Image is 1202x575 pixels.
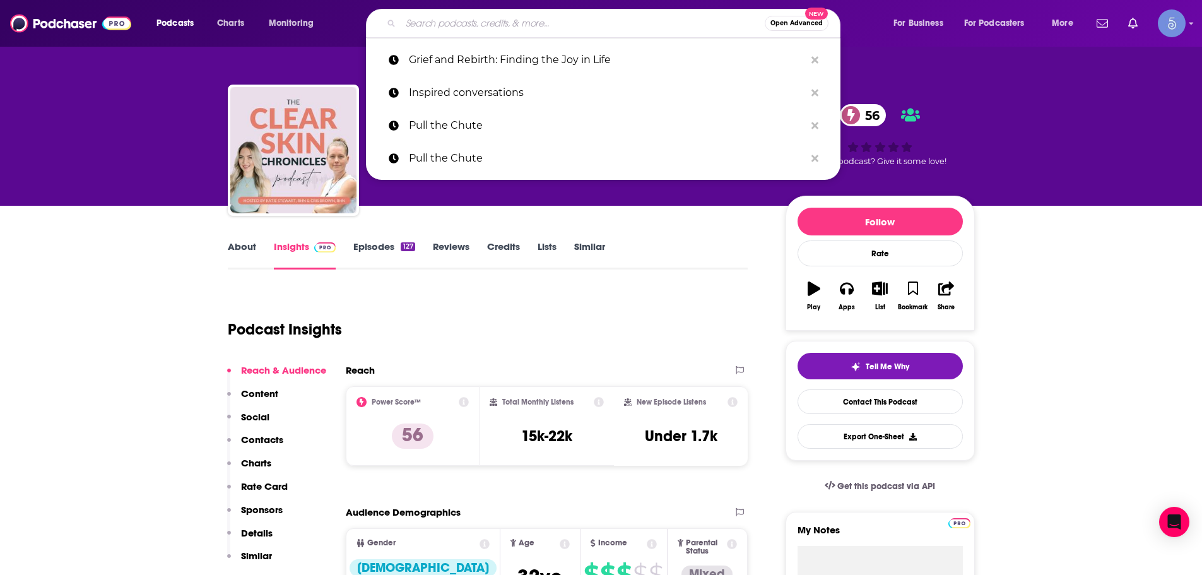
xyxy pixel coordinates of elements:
[10,11,131,35] img: Podchaser - Follow, Share and Rate Podcasts
[241,480,288,492] p: Rate Card
[1123,13,1143,34] a: Show notifications dropdown
[938,304,955,311] div: Share
[433,240,469,270] a: Reviews
[807,304,820,311] div: Play
[274,240,336,270] a: InsightsPodchaser Pro
[798,353,963,379] button: tell me why sparkleTell Me Why
[948,516,970,528] a: Pro website
[598,539,627,547] span: Income
[851,362,861,372] img: tell me why sparkle
[372,398,421,406] h2: Power Score™
[346,364,375,376] h2: Reach
[1043,13,1089,33] button: open menu
[241,434,283,446] p: Contacts
[786,96,975,174] div: 56Good podcast? Give it some love!
[227,364,326,388] button: Reach & Audience
[241,457,271,469] p: Charts
[538,240,557,270] a: Lists
[830,273,863,319] button: Apps
[929,273,962,319] button: Share
[815,471,946,502] a: Get this podcast via API
[230,87,356,213] img: The Clear Skin Chronicles
[209,13,252,33] a: Charts
[227,388,278,411] button: Content
[897,273,929,319] button: Bookmark
[401,13,765,33] input: Search podcasts, credits, & more...
[956,13,1043,33] button: open menu
[228,320,342,339] h1: Podcast Insights
[227,411,269,434] button: Social
[269,15,314,32] span: Monitoring
[241,527,273,539] p: Details
[893,15,943,32] span: For Business
[409,76,805,109] p: Inspired conversations
[1158,9,1186,37] img: User Profile
[837,481,935,492] span: Get this podcast via API
[866,362,909,372] span: Tell Me Why
[521,427,572,446] h3: 15k-22k
[798,240,963,266] div: Rate
[964,15,1025,32] span: For Podcasters
[241,550,272,562] p: Similar
[366,142,840,175] a: Pull the Chute
[1159,507,1189,537] div: Open Intercom Messenger
[798,389,963,414] a: Contact This Podcast
[241,388,278,400] p: Content
[1092,13,1113,34] a: Show notifications dropdown
[840,104,886,126] a: 56
[367,539,396,547] span: Gender
[241,411,269,423] p: Social
[353,240,415,270] a: Episodes127
[852,104,886,126] span: 56
[898,304,928,311] div: Bookmark
[519,539,534,547] span: Age
[637,398,706,406] h2: New Episode Listens
[875,304,885,311] div: List
[770,20,823,27] span: Open Advanced
[366,76,840,109] a: Inspired conversations
[346,506,461,518] h2: Audience Demographics
[217,15,244,32] span: Charts
[409,109,805,142] p: Pull the Chute
[392,424,433,449] p: 56
[885,13,959,33] button: open menu
[814,157,946,166] span: Good podcast? Give it some love!
[401,242,415,251] div: 127
[805,8,828,20] span: New
[686,539,725,555] span: Parental Status
[502,398,574,406] h2: Total Monthly Listens
[765,16,828,31] button: Open AdvancedNew
[798,424,963,449] button: Export One-Sheet
[260,13,330,33] button: open menu
[798,273,830,319] button: Play
[314,242,336,252] img: Podchaser Pro
[241,504,283,516] p: Sponsors
[863,273,896,319] button: List
[1158,9,1186,37] button: Show profile menu
[409,44,805,76] p: Grief and Rebirth: Finding the Joy in Life
[839,304,855,311] div: Apps
[798,208,963,235] button: Follow
[156,15,194,32] span: Podcasts
[227,457,271,480] button: Charts
[1052,15,1073,32] span: More
[366,44,840,76] a: Grief and Rebirth: Finding the Joy in Life
[227,504,283,527] button: Sponsors
[487,240,520,270] a: Credits
[645,427,717,446] h3: Under 1.7k
[378,9,852,38] div: Search podcasts, credits, & more...
[574,240,605,270] a: Similar
[409,142,805,175] p: Pull the Chute
[227,434,283,457] button: Contacts
[1158,9,1186,37] span: Logged in as Spiral5-G1
[148,13,210,33] button: open menu
[227,480,288,504] button: Rate Card
[241,364,326,376] p: Reach & Audience
[227,550,272,573] button: Similar
[366,109,840,142] a: Pull the Chute
[228,240,256,270] a: About
[227,527,273,550] button: Details
[948,518,970,528] img: Podchaser Pro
